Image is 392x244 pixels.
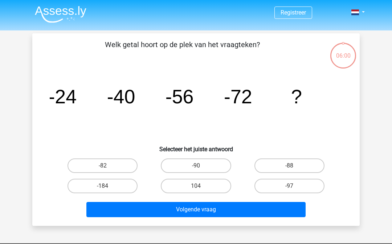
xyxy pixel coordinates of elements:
tspan: ? [291,86,302,107]
label: -82 [68,158,138,173]
p: Welk getal hoort op de plek van het vraagteken? [44,39,321,61]
tspan: -24 [48,86,77,107]
label: -184 [68,179,138,193]
div: 06:00 [330,42,357,60]
a: Registreer [281,9,306,16]
tspan: -40 [107,86,135,107]
label: 104 [161,179,231,193]
tspan: -56 [166,86,194,107]
h6: Selecteer het juiste antwoord [44,140,348,153]
img: Assessly [35,6,86,23]
label: -97 [254,179,324,193]
label: -90 [161,158,231,173]
tspan: -72 [224,86,252,107]
label: -88 [254,158,324,173]
button: Volgende vraag [86,202,306,217]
